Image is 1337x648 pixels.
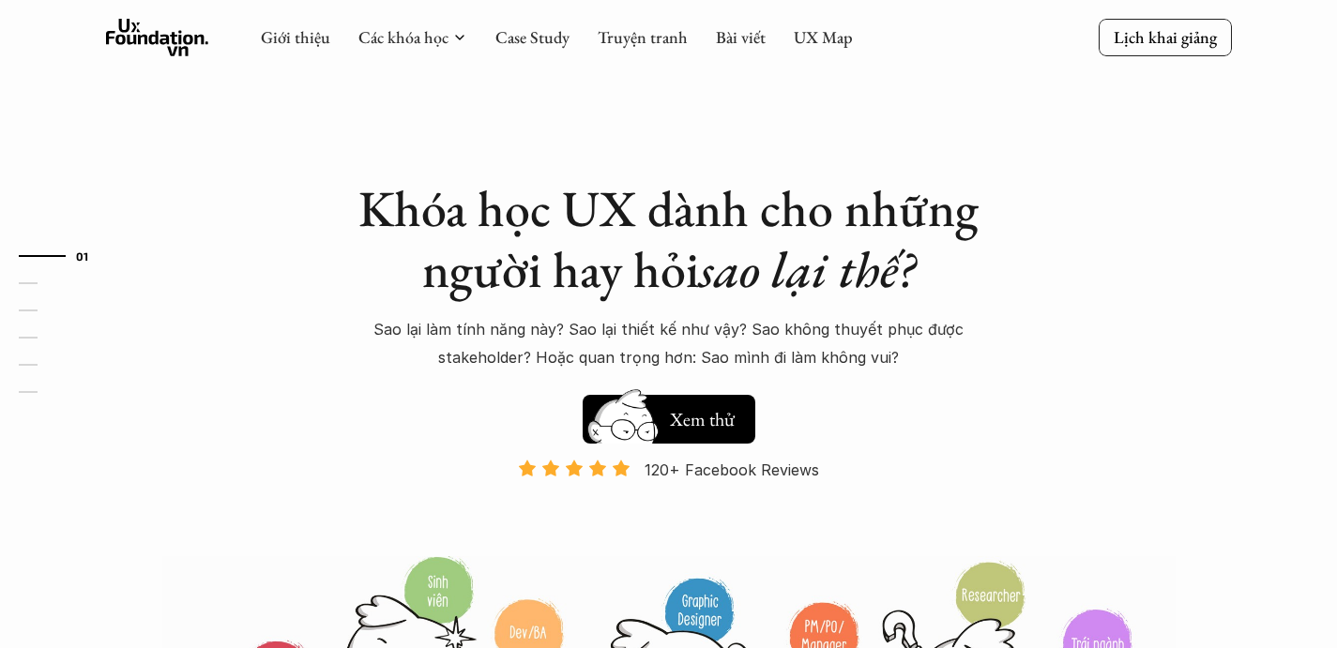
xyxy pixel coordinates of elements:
a: UX Map [794,26,853,48]
p: Lịch khai giảng [1114,26,1217,48]
a: Bài viết [716,26,766,48]
a: Giới thiệu [261,26,330,48]
a: 120+ Facebook Reviews [502,459,836,553]
h5: Xem thử [667,406,737,432]
p: Sao lại làm tính năng này? Sao lại thiết kế như vậy? Sao không thuyết phục được stakeholder? Hoặc... [341,315,997,372]
a: Các khóa học [358,26,448,48]
a: Truyện tranh [598,26,688,48]
em: sao lại thế? [699,236,915,302]
a: Case Study [495,26,570,48]
h1: Khóa học UX dành cho những người hay hỏi [341,178,997,300]
a: Lịch khai giảng [1099,19,1232,55]
p: 120+ Facebook Reviews [645,456,819,484]
a: Xem thử [583,385,755,444]
a: 01 [19,245,108,267]
strong: 01 [76,249,89,263]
